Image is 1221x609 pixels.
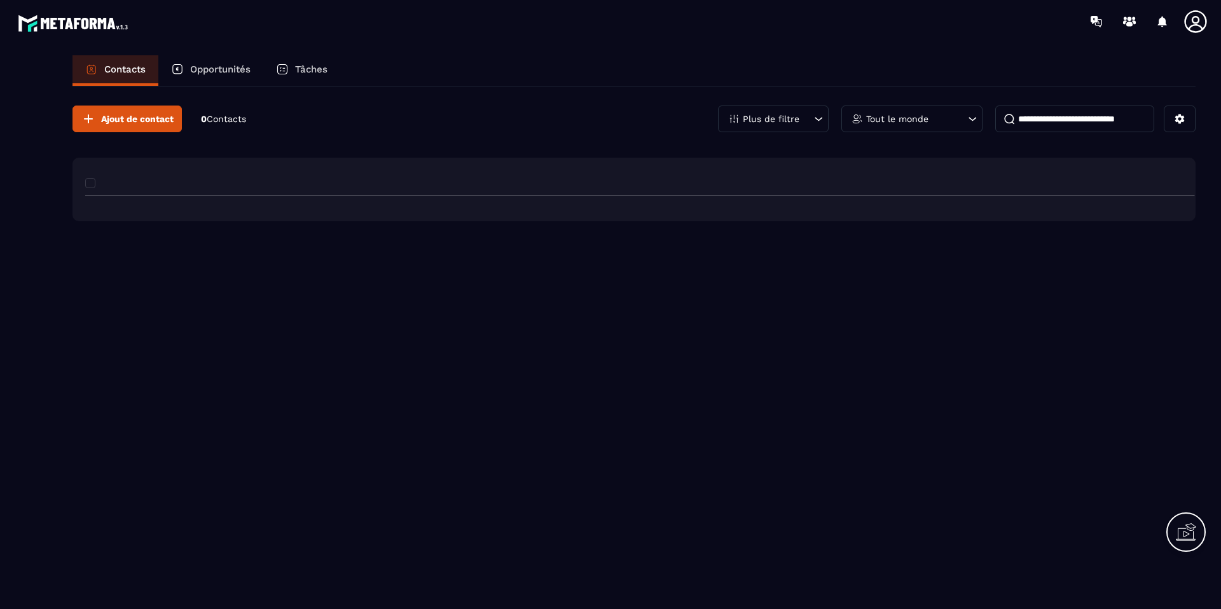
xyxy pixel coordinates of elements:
p: Tout le monde [866,114,928,123]
img: logo [18,11,132,35]
a: Contacts [72,55,158,86]
span: Ajout de contact [101,113,174,125]
p: Opportunités [190,64,251,75]
p: Tâches [295,64,328,75]
a: Opportunités [158,55,263,86]
p: Plus de filtre [743,114,799,123]
p: Contacts [104,64,146,75]
a: Tâches [263,55,340,86]
button: Ajout de contact [72,106,182,132]
span: Contacts [207,114,246,124]
p: 0 [201,113,246,125]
